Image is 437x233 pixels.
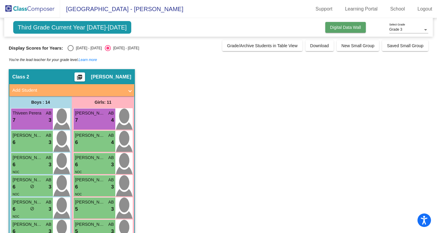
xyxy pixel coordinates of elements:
[389,27,402,32] span: Grade 3
[9,45,63,51] span: Display Scores for Years:
[75,177,105,183] span: [PERSON_NAME]
[46,199,51,205] span: AB
[49,205,51,213] span: 3
[49,116,51,124] span: 3
[74,72,85,81] button: Print Students Details
[108,132,114,139] span: AB
[46,177,51,183] span: AB
[79,58,97,62] a: Learn more
[13,205,15,213] span: 6
[325,22,366,33] button: Digital Data Wall
[13,199,43,205] span: [PERSON_NAME]
[13,132,43,139] span: [PERSON_NAME]
[30,207,34,211] span: do_not_disturb_alt
[76,74,83,83] mat-icon: picture_as_pdf
[75,110,105,116] span: [PERSON_NAME]
[13,161,15,169] span: 6
[74,45,102,51] div: [DATE] - [DATE]
[75,199,105,205] span: [PERSON_NAME]
[111,183,114,191] span: 3
[91,74,131,80] span: [PERSON_NAME]
[75,161,78,169] span: 6
[75,116,78,124] span: 7
[13,155,43,161] span: [PERSON_NAME]
[337,40,379,51] button: New Small Group
[12,87,124,94] mat-panel-title: Add Student
[9,58,97,62] i: You're the lead teacher for your grade level.
[75,139,78,146] span: 6
[68,45,139,51] mat-radio-group: Select an option
[13,177,43,183] span: [PERSON_NAME]
[72,96,134,108] div: Girls: 11
[340,4,383,14] a: Learning Portal
[222,40,302,51] button: Grade/Archive Students in Table View
[75,221,105,228] span: [PERSON_NAME]
[13,183,15,191] span: 6
[75,132,105,139] span: [PERSON_NAME]
[341,43,375,48] span: New Small Group
[310,43,329,48] span: Download
[111,116,114,124] span: 4
[49,161,51,169] span: 3
[9,84,134,96] mat-expansion-panel-header: Add Student
[13,116,15,124] span: 7
[75,155,105,161] span: [PERSON_NAME]
[13,193,19,196] span: NOC
[311,4,337,14] a: Support
[108,155,114,161] span: AB
[49,139,51,146] span: 3
[46,110,51,116] span: AB
[305,40,334,51] button: Download
[111,161,114,169] span: 3
[413,4,437,14] a: Logout
[13,139,15,146] span: 6
[46,155,51,161] span: AB
[30,184,34,189] span: do_not_disturb_alt
[111,205,114,213] span: 3
[60,4,183,14] span: [GEOGRAPHIC_DATA] - [PERSON_NAME]
[385,4,410,14] a: School
[12,74,29,80] span: Class 2
[387,43,423,48] span: Saved Small Group
[13,215,19,218] span: NOC
[111,45,139,51] div: [DATE] - [DATE]
[382,40,428,51] button: Saved Small Group
[13,110,43,116] span: Thiveen Perera
[13,170,19,174] span: NOC
[330,25,361,30] span: Digital Data Wall
[13,21,131,34] span: Third Grade Current Year [DATE]-[DATE]
[108,110,114,116] span: AB
[75,170,82,174] span: NOC
[46,221,51,228] span: AB
[108,177,114,183] span: AB
[108,199,114,205] span: AB
[75,183,78,191] span: 6
[75,205,78,213] span: 5
[111,139,114,146] span: 4
[49,183,51,191] span: 3
[227,43,298,48] span: Grade/Archive Students in Table View
[9,96,72,108] div: Boys : 14
[75,193,82,196] span: NOC
[13,221,43,228] span: [PERSON_NAME]
[46,132,51,139] span: AB
[108,221,114,228] span: AB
